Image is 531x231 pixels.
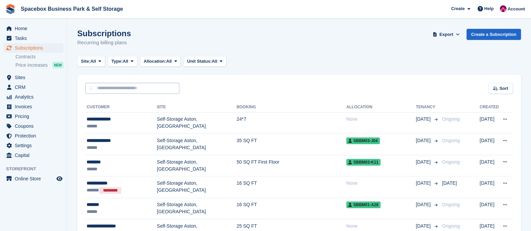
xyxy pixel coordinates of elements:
[15,131,55,140] span: Protection
[346,223,416,230] div: None
[55,175,63,183] a: Preview store
[15,24,55,33] span: Home
[346,102,416,113] th: Allocation
[15,174,55,183] span: Online Store
[439,31,453,38] span: Export
[416,116,432,123] span: [DATE]
[442,180,457,186] span: [DATE]
[346,137,380,144] span: SBBM03-J04
[480,155,499,176] td: [DATE]
[15,151,55,160] span: Capital
[346,116,416,123] div: None
[157,176,236,198] td: Self-Storage Aston, [GEOGRAPHIC_DATA]
[5,4,15,14] img: stora-icon-8386f47178a22dfd0bd8f6a31ec36ba5ce8667c1dd55bd0f319d3a0aa187defe.svg
[183,56,226,67] button: Unit Status: All
[18,3,126,14] a: Spacebox Business Park & Self Storage
[90,58,96,65] span: All
[15,62,48,68] span: Price increases
[77,29,131,38] h1: Subscriptions
[3,151,63,160] a: menu
[480,102,499,113] th: Created
[432,29,461,40] button: Export
[416,137,432,144] span: [DATE]
[15,92,55,102] span: Analytics
[480,134,499,155] td: [DATE]
[112,58,123,65] span: Type:
[85,102,157,113] th: Customer
[3,141,63,150] a: menu
[507,6,525,12] span: Account
[52,62,63,68] div: NEW
[157,198,236,219] td: Self-Storage Aston, [GEOGRAPHIC_DATA]
[416,102,439,113] th: Tenancy
[157,134,236,155] td: Self-Storage Aston, [GEOGRAPHIC_DATA]
[416,223,432,230] span: [DATE]
[6,166,67,172] span: Storefront
[77,39,131,47] p: Recurring billing plans
[123,58,128,65] span: All
[442,223,460,229] span: Ongoing
[15,34,55,43] span: Tasks
[187,58,212,65] span: Unit Status:
[157,102,236,113] th: Site
[144,58,166,65] span: Allocation:
[346,201,381,208] span: SBBM01-A28
[3,112,63,121] a: menu
[3,174,63,183] a: menu
[480,198,499,219] td: [DATE]
[3,43,63,53] a: menu
[15,141,55,150] span: Settings
[236,198,346,219] td: 16 SQ FT
[15,102,55,111] span: Invoices
[236,134,346,155] td: 35 SQ FT
[3,92,63,102] a: menu
[157,112,236,134] td: Self-Storage Aston, [GEOGRAPHIC_DATA]
[480,112,499,134] td: [DATE]
[108,56,137,67] button: Type: All
[499,85,508,92] span: Sort
[236,176,346,198] td: 16 SQ FT
[236,102,346,113] th: Booking
[346,159,381,166] span: SBBM03-K11
[346,180,416,187] div: None
[15,43,55,53] span: Subscriptions
[15,61,63,69] a: Price increases NEW
[480,176,499,198] td: [DATE]
[140,56,181,67] button: Allocation: All
[3,82,63,92] a: menu
[3,121,63,131] a: menu
[15,112,55,121] span: Pricing
[77,56,105,67] button: Site: All
[15,121,55,131] span: Coupons
[451,5,464,12] span: Create
[15,54,63,60] a: Contracts
[467,29,521,40] a: Create a Subscription
[442,138,460,143] span: Ongoing
[484,5,494,12] span: Help
[3,34,63,43] a: menu
[3,73,63,82] a: menu
[442,116,460,122] span: Ongoing
[166,58,172,65] span: All
[236,155,346,176] td: 50 SQ FT First Floor
[442,159,460,165] span: Ongoing
[416,159,432,166] span: [DATE]
[3,131,63,140] a: menu
[3,102,63,111] a: menu
[15,82,55,92] span: CRM
[416,201,432,208] span: [DATE]
[442,202,460,207] span: Ongoing
[157,155,236,176] td: Self-Storage Aston, [GEOGRAPHIC_DATA]
[81,58,90,65] span: Site:
[3,24,63,33] a: menu
[212,58,217,65] span: All
[15,73,55,82] span: Sites
[416,180,432,187] span: [DATE]
[500,5,506,12] img: Avishka Chauhan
